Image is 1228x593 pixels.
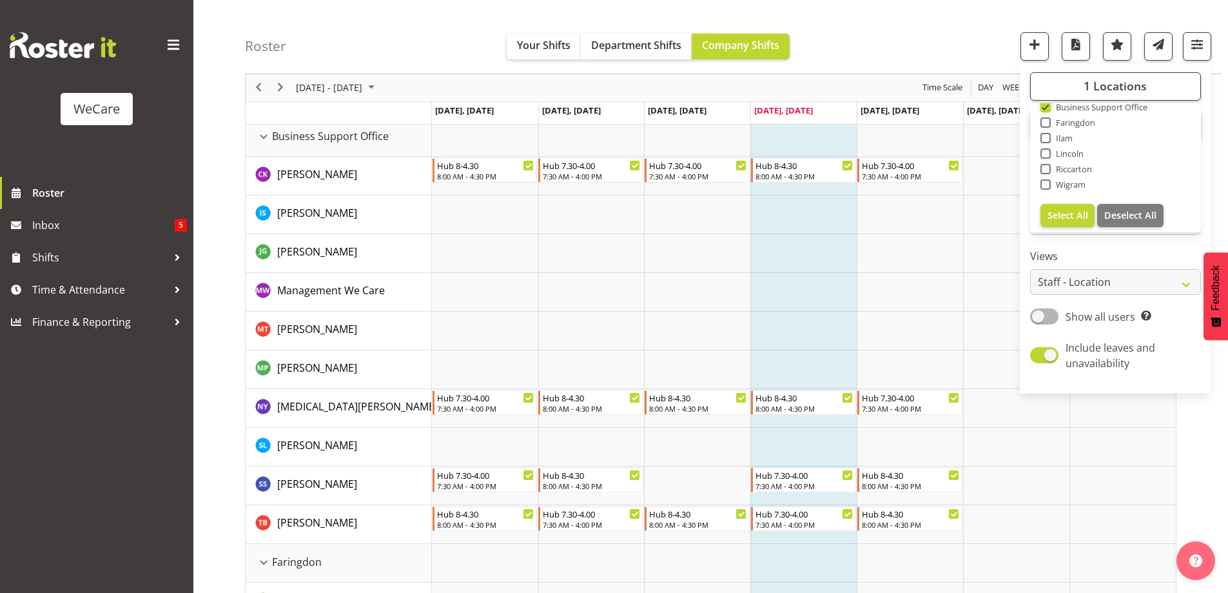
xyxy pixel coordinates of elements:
[862,403,959,414] div: 7:30 AM - 4:00 PM
[649,403,746,414] div: 8:00 AM - 4:30 PM
[755,507,853,520] div: Hub 7.30-4.00
[1051,117,1096,128] span: Faringdon
[542,105,601,116] span: [DATE], [DATE]
[755,519,853,530] div: 7:30 AM - 4:00 PM
[921,80,965,96] button: Time Scale
[1097,204,1164,227] button: Deselect All
[291,74,382,101] div: September 08 - 14, 2025
[246,273,432,312] td: Management We Care resource
[32,280,168,299] span: Time & Attendance
[645,390,750,415] div: Nikita Yates"s event - Hub 8-4.30 Begin From Wednesday, September 10, 2025 at 8:00:00 AM GMT+12:0...
[538,507,643,531] div: Tyla Boyd"s event - Hub 7.30-4.00 Begin From Tuesday, September 9, 2025 at 7:30:00 AM GMT+12:00 E...
[645,158,750,183] div: Chloe Kim"s event - Hub 7.30-4.00 Begin From Wednesday, September 10, 2025 at 7:30:00 AM GMT+12:0...
[755,391,853,404] div: Hub 8-4.30
[246,157,432,196] td: Chloe Kim resource
[10,32,116,58] img: Rosterit website logo
[32,248,168,267] span: Shifts
[437,468,534,481] div: Hub 7.30-4.00
[277,516,357,530] span: [PERSON_NAME]
[538,158,643,183] div: Chloe Kim"s event - Hub 7.30-4.00 Begin From Tuesday, September 9, 2025 at 7:30:00 AM GMT+12:00 E...
[755,468,853,481] div: Hub 7.30-4.00
[857,468,962,492] div: Savita Savita"s event - Hub 8-4.30 Begin From Friday, September 12, 2025 at 8:00:00 AM GMT+12:00 ...
[245,39,286,54] h4: Roster
[433,390,538,415] div: Nikita Yates"s event - Hub 7.30-4.00 Begin From Monday, September 8, 2025 at 7:30:00 AM GMT+12:00...
[1051,179,1086,190] span: Wigram
[543,391,640,404] div: Hub 8-4.30
[277,438,357,452] span: [PERSON_NAME]
[277,437,357,453] a: [PERSON_NAME]
[751,158,856,183] div: Chloe Kim"s event - Hub 8-4.30 Begin From Thursday, September 11, 2025 at 8:00:00 AM GMT+12:00 En...
[862,507,959,520] div: Hub 8-4.30
[702,38,779,52] span: Company Shifts
[976,80,996,96] button: Timeline Day
[248,74,269,101] div: previous period
[433,507,538,531] div: Tyla Boyd"s event - Hub 8-4.30 Begin From Monday, September 8, 2025 at 8:00:00 AM GMT+12:00 Ends ...
[246,544,432,583] td: Faringdon resource
[277,321,357,337] a: [PERSON_NAME]
[437,391,534,404] div: Hub 7.30-4.00
[277,399,438,414] a: [MEDICAL_DATA][PERSON_NAME]
[857,158,962,183] div: Chloe Kim"s event - Hub 7.30-4.00 Begin From Friday, September 12, 2025 at 7:30:00 AM GMT+12:00 E...
[437,519,534,530] div: 8:00 AM - 4:30 PM
[517,38,570,52] span: Your Shifts
[1084,79,1147,94] span: 1 Locations
[862,171,959,181] div: 7:30 AM - 4:00 PM
[543,159,640,172] div: Hub 7.30-4.00
[755,159,853,172] div: Hub 8-4.30
[1189,554,1202,567] img: help-xxl-2.png
[1030,249,1201,265] label: Views
[538,468,643,492] div: Savita Savita"s event - Hub 8-4.30 Begin From Tuesday, September 9, 2025 at 8:00:00 AM GMT+12:00 ...
[857,390,962,415] div: Nikita Yates"s event - Hub 7.30-4.00 Begin From Friday, September 12, 2025 at 7:30:00 AM GMT+12:0...
[538,390,643,415] div: Nikita Yates"s event - Hub 8-4.30 Begin From Tuesday, September 9, 2025 at 8:00:00 AM GMT+12:00 E...
[649,507,746,520] div: Hub 8-4.30
[246,312,432,350] td: Michelle Thomas resource
[433,158,538,183] div: Chloe Kim"s event - Hub 8-4.30 Begin From Monday, September 8, 2025 at 8:00:00 AM GMT+12:00 Ends ...
[751,507,856,531] div: Tyla Boyd"s event - Hub 7.30-4.00 Begin From Thursday, September 11, 2025 at 7:30:00 AM GMT+12:00...
[272,554,322,570] span: Faringdon
[277,399,438,414] span: [MEDICAL_DATA][PERSON_NAME]
[507,34,581,59] button: Your Shifts
[1051,164,1093,174] span: Riccarton
[277,205,357,221] a: [PERSON_NAME]
[591,38,681,52] span: Department Shifts
[433,468,538,492] div: Savita Savita"s event - Hub 7.30-4.00 Begin From Monday, September 8, 2025 at 7:30:00 AM GMT+12:0...
[1000,80,1027,96] button: Timeline Week
[543,507,640,520] div: Hub 7.30-4.00
[1030,72,1201,101] button: 1 Locations
[1020,32,1049,61] button: Add a new shift
[1104,209,1156,221] span: Deselect All
[1066,310,1135,324] span: Show all users
[277,476,357,492] a: [PERSON_NAME]
[649,171,746,181] div: 7:30 AM - 4:00 PM
[32,183,187,203] span: Roster
[649,159,746,172] div: Hub 7.30-4.00
[246,234,432,273] td: Janine Grundler resource
[277,477,357,491] span: [PERSON_NAME]
[272,128,389,144] span: Business Support Office
[862,519,959,530] div: 8:00 AM - 4:30 PM
[277,206,357,220] span: [PERSON_NAME]
[1066,341,1155,370] span: Include leaves and unavailability
[751,390,856,415] div: Nikita Yates"s event - Hub 8-4.30 Begin From Thursday, September 11, 2025 at 8:00:00 AM GMT+12:00...
[277,283,385,298] a: Management We Care
[755,481,853,491] div: 7:30 AM - 4:00 PM
[755,403,853,414] div: 8:00 AM - 4:30 PM
[246,467,432,505] td: Savita Savita resource
[649,391,746,404] div: Hub 8-4.30
[277,166,357,182] a: [PERSON_NAME]
[977,80,995,96] span: Day
[246,428,432,467] td: Sarah Lamont resource
[246,389,432,428] td: Nikita Yates resource
[543,519,640,530] div: 7:30 AM - 4:00 PM
[857,507,962,531] div: Tyla Boyd"s event - Hub 8-4.30 Begin From Friday, September 12, 2025 at 8:00:00 AM GMT+12:00 Ends...
[277,361,357,375] span: [PERSON_NAME]
[32,216,175,235] span: Inbox
[32,312,168,332] span: Finance & Reporting
[862,159,959,172] div: Hub 7.30-4.00
[921,80,964,96] span: Time Scale
[272,80,289,96] button: Next
[1103,32,1131,61] button: Highlight an important date within the roster.
[861,105,919,116] span: [DATE], [DATE]
[246,505,432,544] td: Tyla Boyd resource
[277,322,357,336] span: [PERSON_NAME]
